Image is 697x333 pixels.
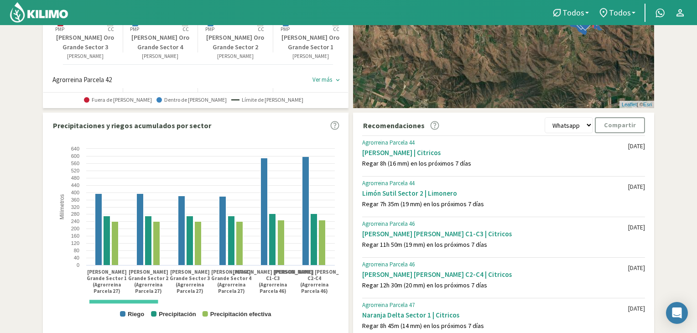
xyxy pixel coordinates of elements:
[71,233,79,239] text: 160
[334,77,341,83] div: keyboard_arrow_down
[108,26,114,32] tspan: CC
[170,269,210,294] text: [PERSON_NAME] Grande Sector 3 (Agrorreina Parcela 27)
[71,211,79,217] text: 280
[628,183,645,191] div: [DATE]
[71,168,79,173] text: 520
[128,311,144,317] text: Riego
[71,161,79,166] text: 560
[9,1,69,23] img: Kilimo
[71,226,79,231] text: 200
[210,311,271,317] text: Precipitación efectiva
[628,224,645,231] div: [DATE]
[628,305,645,312] div: [DATE]
[258,26,264,32] tspan: CC
[281,26,290,32] tspan: PMP
[123,33,198,52] p: [PERSON_NAME] Oro Grande Sector 4
[123,52,198,60] p: [PERSON_NAME]
[362,220,628,228] div: Agrorreina Parcela 46
[362,189,628,198] div: Limón Sutil Sector 2 | Limonero
[71,219,79,224] text: 240
[273,33,348,52] p: [PERSON_NAME] Oro Grande Sector 1
[628,142,645,150] div: [DATE]
[362,241,628,249] div: Regar 11h 50m (19 mm) en los próximos 7 días
[198,33,273,52] p: [PERSON_NAME] Oro Grande Sector 2
[183,26,189,32] tspan: CC
[562,8,584,17] span: Todos
[609,8,631,17] span: Todos
[87,269,127,294] text: [PERSON_NAME] Grande Sector 1 (Agrorreina Parcela 27)
[362,139,628,146] div: Agrorreina Parcela 44
[231,97,303,103] span: Límite de [PERSON_NAME]
[233,269,313,294] text: [PERSON_NAME] [PERSON_NAME] C1-C3 (Agrorreina Parcela 46)
[362,200,628,208] div: Regar 7h 35m (19 mm) en los próximos 7 días
[362,229,628,238] div: [PERSON_NAME] [PERSON_NAME] C1-C3 | Citricos
[362,148,628,157] div: [PERSON_NAME] | Citricos
[362,270,628,279] div: [PERSON_NAME] [PERSON_NAME] C2-C4 | Citricos
[74,248,79,253] text: 80
[312,76,332,83] div: Ver más
[362,261,628,268] div: Agrorreina Parcela 46
[71,182,79,188] text: 440
[622,102,637,107] a: Leaflet
[77,262,79,268] text: 0
[273,52,348,60] p: [PERSON_NAME]
[59,194,65,219] text: Milímetros
[156,97,227,103] span: Dentro de [PERSON_NAME]
[48,33,123,52] p: [PERSON_NAME] Oro Grande Sector 3
[128,269,168,294] text: [PERSON_NAME] Grande Sector 2 (Agrorreina Parcela 27)
[74,255,79,260] text: 40
[84,97,152,103] span: Fuera de [PERSON_NAME]
[643,102,652,107] a: Esri
[619,101,654,109] div: | ©
[71,175,79,181] text: 480
[362,302,628,309] div: Agrorreina Parcela 47
[628,264,645,272] div: [DATE]
[130,26,139,32] tspan: PMP
[198,52,273,60] p: [PERSON_NAME]
[71,240,79,246] text: 120
[71,197,79,203] text: 360
[71,204,79,210] text: 320
[71,146,79,151] text: 640
[274,269,354,294] text: [PERSON_NAME] [PERSON_NAME] C2-C4 (Agrorreina Parcela 46)
[53,120,211,131] p: Precipitaciones y riegos acumulados por sector
[333,26,339,32] tspan: CC
[363,120,425,131] p: Recomendaciones
[71,190,79,195] text: 400
[55,26,64,32] tspan: PMP
[52,75,112,85] span: Agrorreina Parcela 42
[211,269,251,294] text: [PERSON_NAME] Grande Sector 4 (Agrorreina Parcela 27)
[362,311,628,319] div: Naranja Delta Sector 1 | Citricos
[205,26,214,32] tspan: PMP
[362,281,628,289] div: Regar 12h 30m (20 mm) en los próximos 7 días
[362,160,628,167] div: Regar 8h (16 mm) en los próximos 7 días
[71,153,79,159] text: 600
[159,311,196,317] text: Precipitación
[666,302,688,324] div: Open Intercom Messenger
[362,322,628,330] div: Regar 8h 45m (14 mm) en los próximos 7 días
[362,180,628,187] div: Agrorreina Parcela 44
[48,52,123,60] p: [PERSON_NAME]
